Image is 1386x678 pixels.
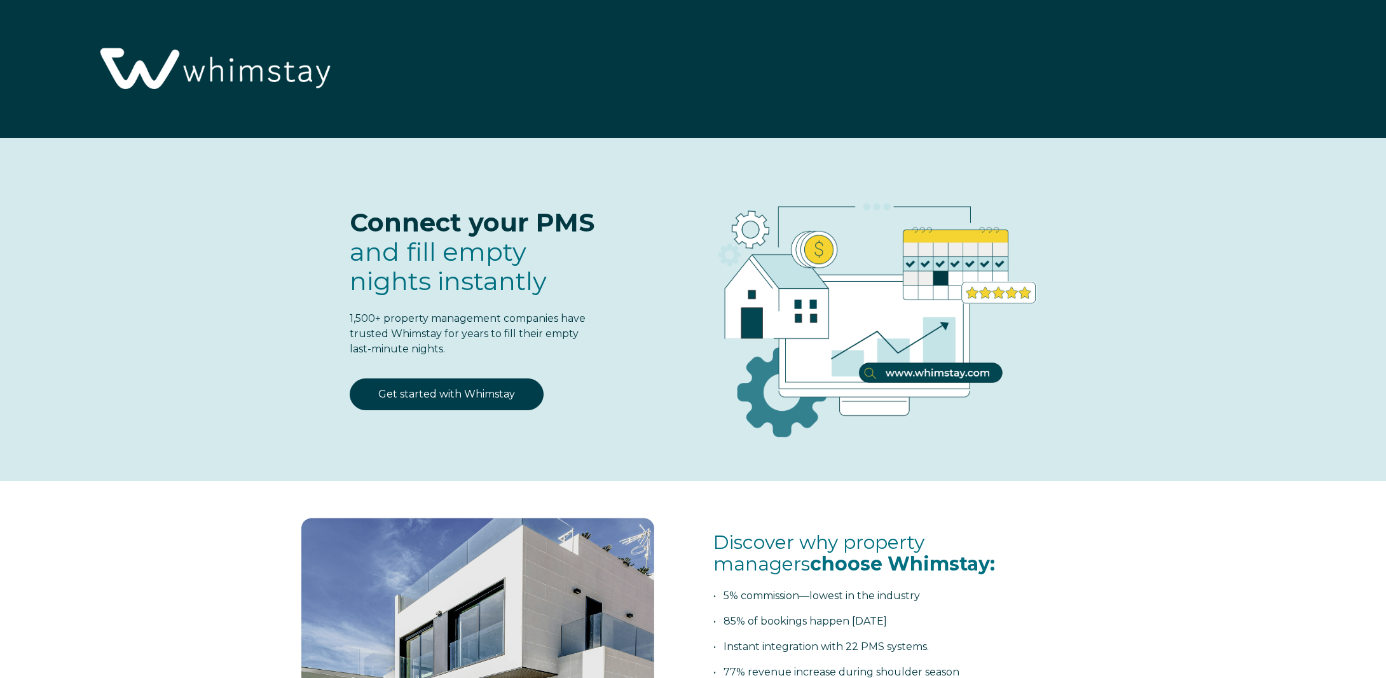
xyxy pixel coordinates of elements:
[350,312,586,355] span: 1,500+ property management companies have trusted Whimstay for years to fill their empty last-min...
[713,530,995,576] span: Discover why property managers
[350,207,594,238] span: Connect your PMS
[646,163,1094,457] img: RBO Ilustrations-03
[350,236,547,296] span: and
[89,6,338,134] img: Whimstay Logo-02 1
[713,590,920,602] span: • 5% commission—lowest in the industry
[713,615,887,627] span: • 85% of bookings happen [DATE]
[350,378,544,410] a: Get started with Whimstay
[810,552,995,576] span: choose Whimstay:
[350,236,547,296] span: fill empty nights instantly
[713,666,959,678] span: • 77% revenue increase during shoulder season
[713,640,929,653] span: • Instant integration with 22 PMS systems.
